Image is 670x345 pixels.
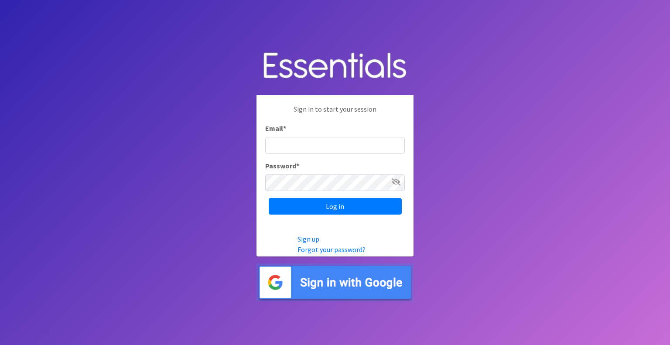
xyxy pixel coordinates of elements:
[269,198,402,215] input: Log in
[265,123,286,133] label: Email
[265,161,299,171] label: Password
[265,104,405,123] p: Sign in to start your session
[283,124,286,133] abbr: required
[256,44,414,89] img: Human Essentials
[297,235,319,243] a: Sign up
[297,245,366,254] a: Forgot your password?
[256,263,414,301] img: Sign in with Google
[296,161,299,170] abbr: required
